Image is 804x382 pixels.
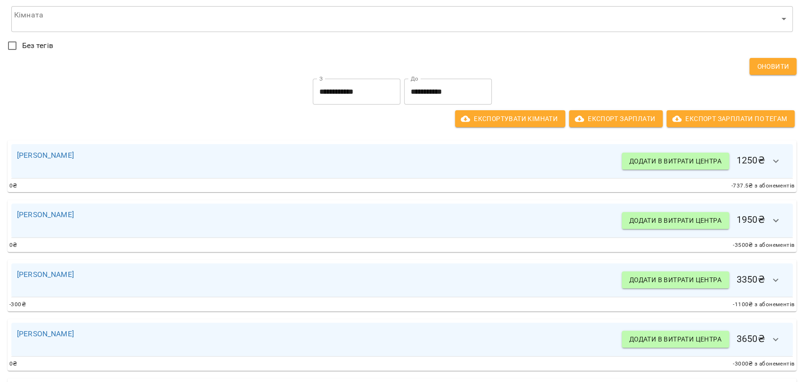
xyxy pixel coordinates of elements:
[622,153,729,170] button: Додати в витрати центра
[622,331,729,348] button: Додати в витрати центра
[629,274,722,285] span: Додати в витрати центра
[22,40,53,51] span: Без тегів
[731,181,795,191] span: -737.5 ₴ з абонементів
[569,110,663,127] button: Експорт Зарплати
[749,58,796,75] button: Оновити
[622,328,787,351] h6: 3650 ₴
[9,241,17,250] span: 0 ₴
[11,6,793,32] div: ​
[455,110,565,127] button: Експортувати кімнати
[757,61,789,72] span: Оновити
[674,113,787,124] span: Експорт Зарплати по тегам
[622,271,729,288] button: Додати в витрати центра
[9,300,26,309] span: -300 ₴
[463,113,558,124] span: Експортувати кімнати
[17,151,74,160] a: [PERSON_NAME]
[629,333,722,345] span: Додати в витрати центра
[629,215,722,226] span: Додати в витрати центра
[622,150,787,172] h6: 1250 ₴
[622,212,729,229] button: Додати в витрати центра
[733,300,795,309] span: -1100 ₴ з абонементів
[622,209,787,232] h6: 1950 ₴
[9,181,17,191] span: 0 ₴
[17,270,74,279] a: [PERSON_NAME]
[577,113,655,124] span: Експорт Зарплати
[629,155,722,167] span: Додати в витрати центра
[733,241,795,250] span: -3500 ₴ з абонементів
[622,269,787,292] h6: 3350 ₴
[17,210,74,219] a: [PERSON_NAME]
[666,110,795,127] button: Експорт Зарплати по тегам
[9,359,17,369] span: 0 ₴
[17,329,74,338] a: [PERSON_NAME]
[733,359,795,369] span: -3000 ₴ з абонементів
